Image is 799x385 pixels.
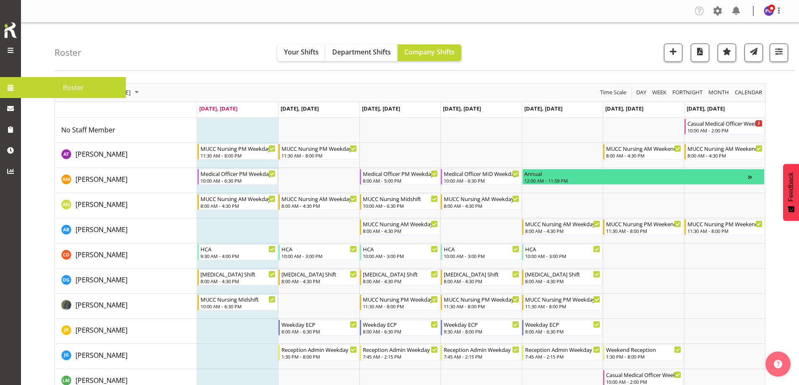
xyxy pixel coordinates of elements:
button: Highlight an important date within the roster. [718,44,736,62]
h4: Roster [55,48,81,57]
div: 11:30 AM - 8:00 PM [281,152,357,159]
div: Agnes Tyson"s event - MUCC Nursing AM Weekends Begin From Sunday, October 12, 2025 at 8:00:00 AM ... [684,144,765,160]
img: Rosterit icon logo [2,21,19,39]
div: 8:00 AM - 4:30 PM [281,202,357,209]
div: Jacinta Rangi"s event - Weekday ECP Begin From Tuesday, October 7, 2025 at 8:00:00 AM GMT+13:00 E... [278,320,359,336]
span: [PERSON_NAME] [75,351,128,360]
div: Medical Officer MID Weekday [444,169,519,178]
div: 8:00 AM - 4:30 PM [606,152,681,159]
div: 10:00 AM - 3:00 PM [525,253,600,259]
a: [PERSON_NAME] [75,225,128,235]
div: Cordelia Davies"s event - HCA Begin From Tuesday, October 7, 2025 at 10:00:00 AM GMT+13:00 Ends A... [278,244,359,260]
div: MUCC Nursing AM Weekday [281,194,357,203]
img: help-xxl-2.png [774,360,782,368]
td: Agnes Tyson resource [55,143,197,168]
div: 11:30 AM - 8:00 PM [200,152,276,159]
div: Alysia Newman-Woods"s event - MUCC Nursing Midshift Begin From Wednesday, October 8, 2025 at 10:0... [360,194,440,210]
div: Reception Admin Weekday PM [281,345,357,354]
button: Time Scale [599,87,628,98]
div: 10:00 AM - 3:00 PM [281,253,357,259]
div: Casual Medical Officer Weekend [606,370,681,379]
div: 8:00 AM - 4:30 PM [687,152,763,159]
button: Send a list of all shifts for the selected filtered period to all rostered employees. [744,44,763,62]
div: Deo Garingalao"s event - Haemodialysis Shift Begin From Tuesday, October 7, 2025 at 8:00:00 AM GM... [278,269,359,285]
span: [DATE], [DATE] [687,105,725,112]
div: MUCC Nursing AM Weekday [525,220,600,228]
div: Cordelia Davies"s event - HCA Begin From Monday, October 6, 2025 at 9:30:00 AM GMT+13:00 Ends At ... [198,244,278,260]
button: Fortnight [671,87,704,98]
div: Weekend Reception [606,345,681,354]
div: MUCC Nursing PM Weekends [687,220,763,228]
div: Gloria Varghese"s event - MUCC Nursing PM Weekday Begin From Wednesday, October 8, 2025 at 11:30:... [360,295,440,310]
div: Casual Medical Officer Weekend [687,119,763,127]
div: Deo Garingalao"s event - Haemodialysis Shift Begin From Monday, October 6, 2025 at 8:00:00 AM GMT... [198,269,278,285]
span: [DATE], [DATE] [199,105,237,112]
div: Alysia Newman-Woods"s event - MUCC Nursing AM Weekday Begin From Tuesday, October 7, 2025 at 8:00... [278,194,359,210]
div: Agnes Tyson"s event - MUCC Nursing AM Weekends Begin From Saturday, October 11, 2025 at 8:00:00 A... [603,144,683,160]
div: Weekday ECP [444,320,519,328]
div: 11:30 AM - 8:00 PM [606,227,681,234]
img: payroll-officer11877.jpg [764,6,774,16]
div: 10:00 AM - 6:30 PM [200,303,276,310]
div: 12:00 AM - 11:59 PM [524,177,748,184]
div: MUCC Nursing PM Weekday [444,295,519,303]
span: Month [708,87,730,98]
div: Weekday ECP [281,320,357,328]
span: Feedback [787,172,795,202]
td: Josephine Godinez resource [55,344,197,369]
div: 8:00 AM - 4:30 PM [444,278,519,284]
td: Alysia Newman-Woods resource [55,193,197,218]
div: Weekday ECP [363,320,438,328]
div: [MEDICAL_DATA] Shift [444,270,519,278]
div: Andrew Brooks"s event - MUCC Nursing PM Weekends Begin From Saturday, October 11, 2025 at 11:30:0... [603,219,683,235]
div: Alexandra Madigan"s event - Medical Officer PM Weekday Begin From Monday, October 6, 2025 at 10:0... [198,169,278,185]
div: Gloria Varghese"s event - MUCC Nursing Midshift Begin From Monday, October 6, 2025 at 10:00:00 AM... [198,295,278,310]
button: Company Shifts [398,44,461,61]
span: [PERSON_NAME] [75,175,128,184]
button: Add a new shift [664,44,682,62]
div: 10:00 AM - 6:30 PM [200,177,276,184]
div: Reception Admin Weekday AM [363,345,438,354]
td: Jacinta Rangi resource [55,319,197,344]
div: Jacinta Rangi"s event - Weekday ECP Begin From Friday, October 10, 2025 at 8:00:00 AM GMT+13:00 E... [522,320,602,336]
button: Month [734,87,764,98]
div: 8:00 AM - 4:30 PM [363,278,438,284]
div: Agnes Tyson"s event - MUCC Nursing PM Weekday Begin From Tuesday, October 7, 2025 at 11:30:00 AM ... [278,144,359,160]
div: MUCC Nursing PM Weekday [525,295,600,303]
div: 8:00 AM - 4:30 PM [525,227,600,234]
a: Roster [21,77,126,98]
div: 7:45 AM - 2:15 PM [444,353,519,360]
div: 10:00 AM - 2:00 PM [606,378,681,385]
div: 8:00 AM - 6:30 PM [281,328,357,335]
div: MUCC Nursing PM Weekday [200,144,276,152]
div: Alexandra Madigan"s event - Annual Begin From Friday, October 10, 2025 at 12:00:00 AM GMT+13:00 E... [522,169,765,185]
div: MUCC Nursing AM Weekday [444,194,519,203]
div: 8:00 AM - 4:30 PM [525,278,600,284]
div: Gloria Varghese"s event - MUCC Nursing PM Weekday Begin From Friday, October 10, 2025 at 11:30:00... [522,295,602,310]
div: 9:30 AM - 8:00 PM [444,328,519,335]
div: Agnes Tyson"s event - MUCC Nursing PM Weekday Begin From Monday, October 6, 2025 at 11:30:00 AM G... [198,144,278,160]
div: 8:00 AM - 4:30 PM [200,202,276,209]
div: HCA [525,245,600,253]
span: Week [651,87,667,98]
div: 7:45 AM - 2:15 PM [363,353,438,360]
span: No Staff Member [61,125,115,134]
div: 11:30 AM - 8:00 PM [444,303,519,310]
div: 8:00 AM - 6:30 PM [525,328,600,335]
span: [PERSON_NAME] [75,200,128,209]
div: Cordelia Davies"s event - HCA Begin From Friday, October 10, 2025 at 10:00:00 AM GMT+13:00 Ends A... [522,244,602,260]
button: Feedback - Show survey [783,164,799,221]
div: 10:00 AM - 3:00 PM [444,253,519,259]
div: Alexandra Madigan"s event - Medical Officer MID Weekday Begin From Thursday, October 9, 2025 at 1... [441,169,521,185]
button: Timeline Day [635,87,648,98]
div: 7:45 AM - 2:15 PM [525,353,600,360]
div: Annual [524,169,748,178]
div: HCA [444,245,519,253]
td: Alexandra Madigan resource [55,168,197,193]
div: 1:30 PM - 8:00 PM [281,353,357,360]
div: 8:00 AM - 6:30 PM [363,328,438,335]
span: Fortnight [671,87,703,98]
div: 10:00 AM - 6:30 PM [444,177,519,184]
div: Deo Garingalao"s event - Haemodialysis Shift Begin From Friday, October 10, 2025 at 8:00:00 AM GM... [522,269,602,285]
div: Andrew Brooks"s event - MUCC Nursing PM Weekends Begin From Sunday, October 12, 2025 at 11:30:00 ... [684,219,765,235]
